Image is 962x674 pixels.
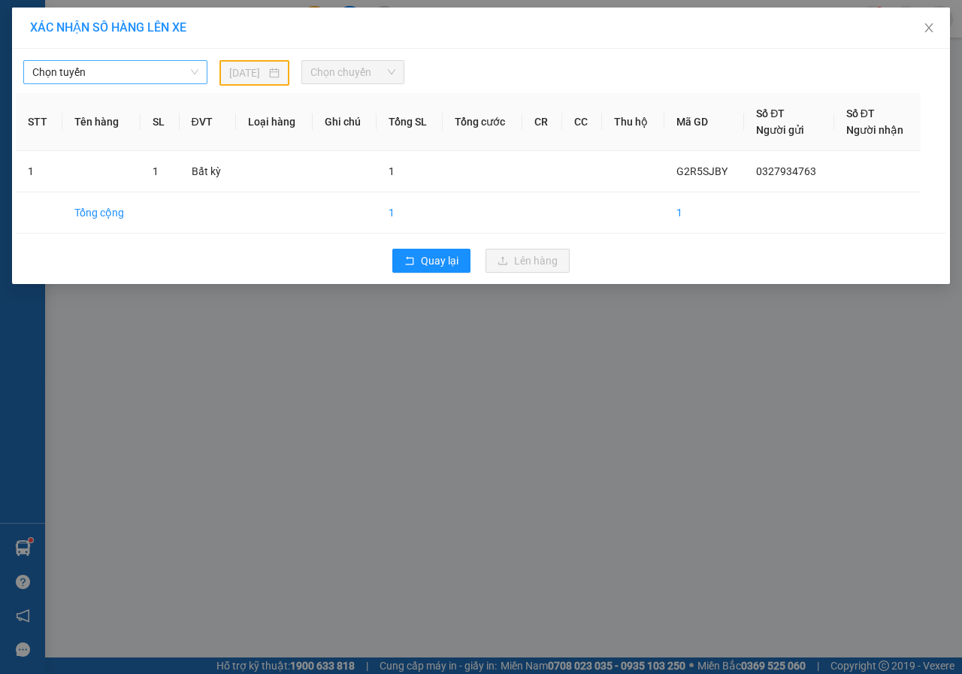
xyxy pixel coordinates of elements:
span: rollback [404,255,415,267]
th: Tổng cước [443,93,522,151]
th: Thu hộ [602,93,664,151]
span: Người nhận [846,124,903,136]
span: 0327934763 [756,165,816,177]
th: STT [16,93,62,151]
div: 0352544602 [13,85,171,106]
span: Số ĐT [846,107,875,119]
span: BMT [35,106,82,132]
span: Chọn tuyến [32,61,198,83]
span: 1 [153,165,159,177]
div: 0387044679 [181,67,334,88]
span: XÁC NHẬN SỐ HÀNG LÊN XE [30,20,186,35]
th: Tổng SL [377,93,443,151]
td: Bất kỳ [180,151,237,192]
span: Quay lại [421,252,458,269]
th: Ghi chú [313,93,377,151]
th: CR [522,93,562,151]
button: rollbackQuay lại [392,249,470,273]
span: G2R5SJBY [676,165,728,177]
div: VP [GEOGRAPHIC_DATA] [181,13,334,49]
span: Số ĐT [756,107,785,119]
span: Chọn chuyến [310,61,395,83]
button: Close [908,8,950,50]
th: SL [141,93,179,151]
td: 1 [377,192,443,234]
span: Người gửi [756,124,804,136]
button: uploadLên hàng [486,249,570,273]
span: Nhận: [181,14,217,30]
th: ĐVT [180,93,237,151]
td: 1 [664,192,745,234]
th: Tên hàng [62,93,141,151]
input: 12/08/2025 [229,65,266,81]
th: CC [562,93,602,151]
span: Gửi: [13,14,36,30]
div: H'HIÊM KBUOR(THÔN 7,[GEOGRAPHIC_DATA]) [13,31,171,85]
div: BX Phía Bắc BMT [13,13,171,31]
div: [PERSON_NAME] [181,49,334,67]
td: 1 [16,151,62,192]
span: close [923,22,935,34]
th: Loại hàng [236,93,312,151]
td: Tổng cộng [62,192,141,234]
span: 1 [389,165,395,177]
th: Mã GD [664,93,745,151]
